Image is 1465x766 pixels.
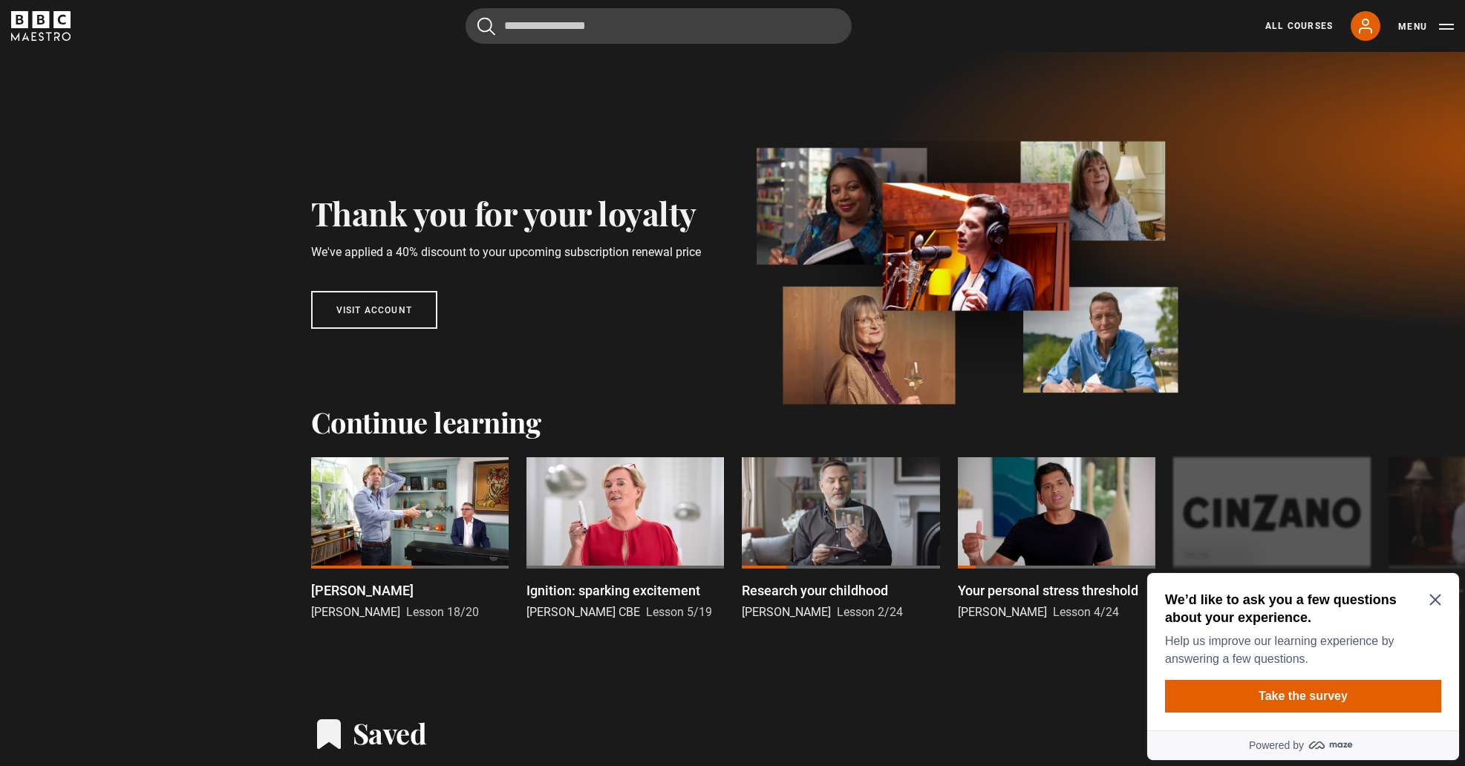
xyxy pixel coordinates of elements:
[11,11,71,41] svg: BBC Maestro
[24,24,294,59] h2: We’d like to ask you a few questions about your experience.
[757,141,1178,405] img: banner_image-1d4a58306c65641337db.webp
[646,605,712,619] span: Lesson 5/19
[311,291,438,329] a: Visit account
[958,605,1047,619] span: [PERSON_NAME]
[353,716,427,750] h2: Saved
[742,457,939,621] a: Research your childhood [PERSON_NAME] Lesson 2/24
[311,194,703,232] h2: Thank you for your loyalty
[1173,457,1371,621] a: Logos from Everywhere [PERSON_NAME] Lesson 9/21
[6,6,318,193] div: Optional study invitation
[526,605,640,619] span: [PERSON_NAME] CBE
[311,580,414,600] p: [PERSON_NAME]
[742,580,888,600] p: Research your childhood
[742,605,831,619] span: [PERSON_NAME]
[526,457,724,621] a: Ignition: sparking excitement [PERSON_NAME] CBE Lesson 5/19
[837,605,903,619] span: Lesson 2/24
[311,605,400,619] span: [PERSON_NAME]
[311,457,509,621] a: [PERSON_NAME] [PERSON_NAME] Lesson 18/20
[1053,605,1119,619] span: Lesson 4/24
[526,580,700,600] p: Ignition: sparking excitement
[958,457,1155,621] a: Your personal stress threshold [PERSON_NAME] Lesson 4/24
[958,580,1138,600] p: Your personal stress threshold
[1398,19,1454,34] button: Toggle navigation
[6,163,318,193] a: Powered by maze
[311,405,1155,439] h2: Continue learning
[406,605,479,619] span: Lesson 18/20
[311,243,703,261] p: We've applied a 40% discount to your upcoming subscription renewal price
[466,8,852,44] input: Search
[288,27,300,39] button: Close Maze Prompt
[477,17,495,36] button: Submit the search query
[24,113,300,145] button: Take the survey
[1265,19,1333,33] a: All Courses
[24,65,294,101] p: Help us improve our learning experience by answering a few questions.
